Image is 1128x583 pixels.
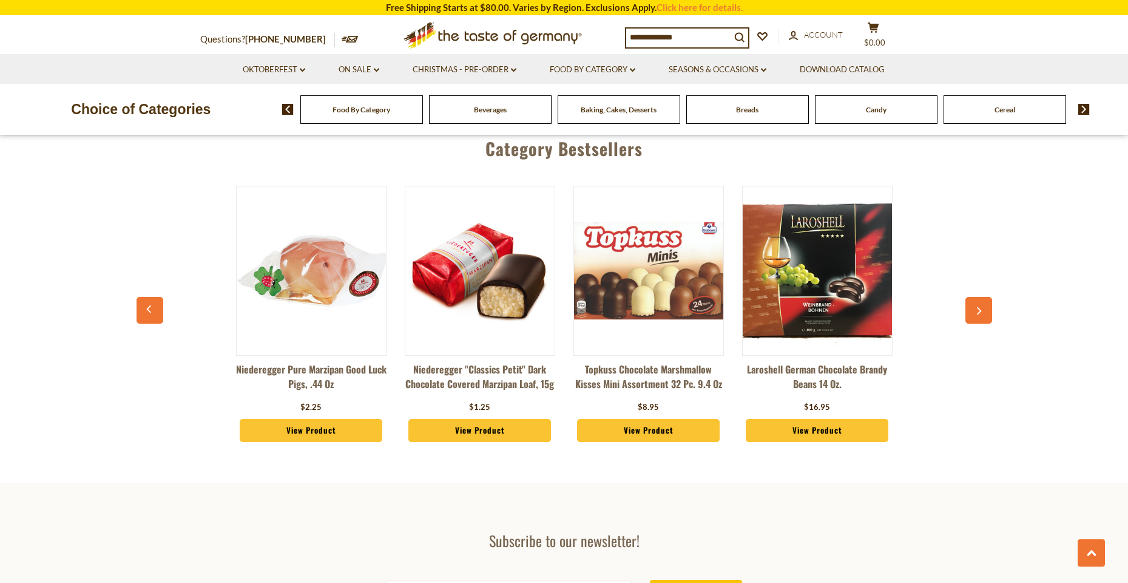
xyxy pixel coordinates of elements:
img: Niederegger Pure Marzipan Good Luck Pigs, .44 oz [237,196,386,346]
div: Category Bestsellers [143,121,986,171]
a: [PHONE_NUMBER] [245,33,326,44]
img: Niederegger [405,217,555,325]
p: Questions? [200,32,335,47]
div: $16.95 [804,401,830,414]
a: Oktoberfest [243,63,305,77]
a: Click here for details. [657,2,743,13]
a: View Product [746,419,889,442]
div: $1.25 [469,401,490,414]
a: Christmas - PRE-ORDER [413,63,516,77]
a: Beverages [474,105,507,114]
a: Breads [736,105,758,114]
div: $8.95 [638,401,659,414]
a: Niederegger "Classics Petit" Dark Chocolate Covered Marzipan Loaf, 15g [405,362,555,398]
a: On Sale [339,63,379,77]
button: $0.00 [856,22,892,52]
a: Seasons & Occasions [669,63,766,77]
a: Food By Category [550,63,635,77]
a: Account [789,29,843,42]
img: Laroshell German Chocolate Brandy Beans 14 oz. [743,196,892,346]
a: Topkuss Chocolate Marshmallow Kisses Mini Assortment 32 pc. 9.4 oz [573,362,724,398]
img: Topkuss Chocolate Marshmallow Kisses Mini Assortment 32 pc. 9.4 oz [574,222,723,319]
a: Food By Category [333,105,390,114]
a: Niederegger Pure Marzipan Good Luck Pigs, .44 oz [236,362,387,398]
a: Baking, Cakes, Desserts [581,105,657,114]
a: Cereal [995,105,1015,114]
div: $2.25 [300,401,322,414]
span: $0.00 [864,38,885,47]
img: next arrow [1078,104,1090,115]
a: Candy [866,105,887,114]
a: View Product [240,419,383,442]
span: Account [804,30,843,39]
a: View Product [577,419,720,442]
a: View Product [408,419,552,442]
a: Laroshell German Chocolate Brandy Beans 14 oz. [742,362,893,398]
a: Download Catalog [800,63,885,77]
img: previous arrow [282,104,294,115]
h3: Subscribe to our newsletter! [387,531,742,550]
